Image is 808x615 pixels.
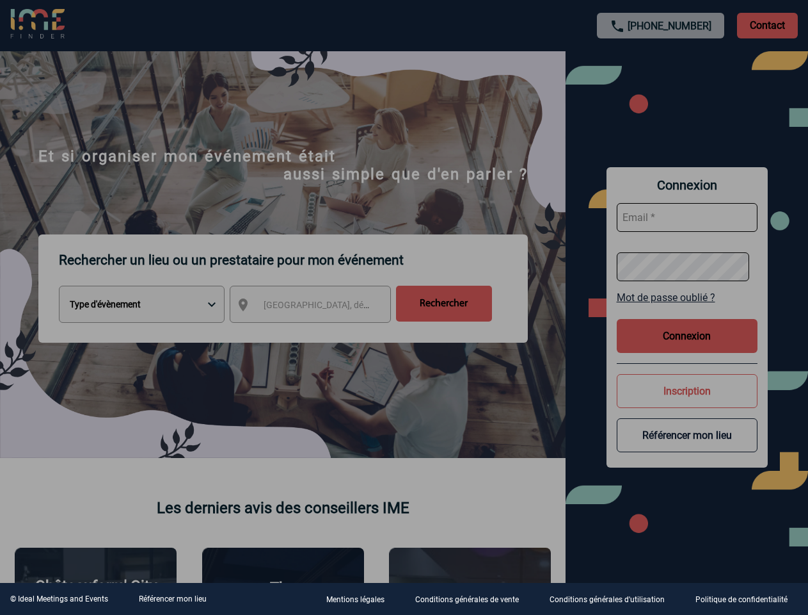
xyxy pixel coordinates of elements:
[316,593,405,605] a: Mentions légales
[550,596,665,605] p: Conditions générales d'utilisation
[539,593,685,605] a: Conditions générales d'utilisation
[695,596,788,605] p: Politique de confidentialité
[415,596,519,605] p: Conditions générales de vente
[685,593,808,605] a: Politique de confidentialité
[139,594,207,603] a: Référencer mon lieu
[326,596,384,605] p: Mentions légales
[405,593,539,605] a: Conditions générales de vente
[10,594,108,603] div: © Ideal Meetings and Events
